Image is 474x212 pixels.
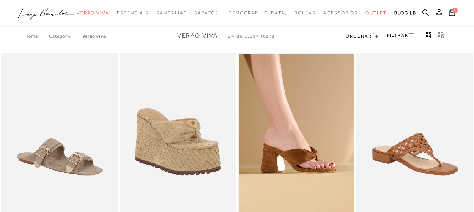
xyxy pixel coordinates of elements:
[77,10,109,16] span: Verão Viva
[49,33,82,39] a: Categoria
[117,6,149,20] a: noSubCategoriesText
[424,31,434,41] button: Mostrar 4 produtos por linha
[394,6,416,20] a: BLOG LB
[226,6,287,20] a: noSubCategoriesText
[365,10,387,16] span: Outlet
[226,10,287,16] span: [DEMOGRAPHIC_DATA]
[294,6,316,20] a: noSubCategoriesText
[394,10,416,16] span: BLOG LB
[156,6,187,20] a: noSubCategoriesText
[117,10,149,16] span: Essenciais
[228,33,275,39] span: 24 de 1.094 itens
[387,33,414,38] a: FILTRAR
[346,33,372,39] span: Ordenar
[25,33,49,39] a: Home
[156,10,187,16] span: Sandálias
[194,10,218,16] span: Sapatos
[177,32,218,39] span: Verão Viva
[447,8,457,19] button: 0
[194,6,218,20] a: noSubCategoriesText
[294,10,316,16] span: Bolsas
[365,6,387,20] a: noSubCategoriesText
[436,31,446,41] button: gridText6Desc
[323,6,358,20] a: noSubCategoriesText
[77,6,109,20] a: noSubCategoriesText
[452,8,458,13] span: 0
[323,10,358,16] span: Acessórios
[82,33,106,39] a: Verão Viva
